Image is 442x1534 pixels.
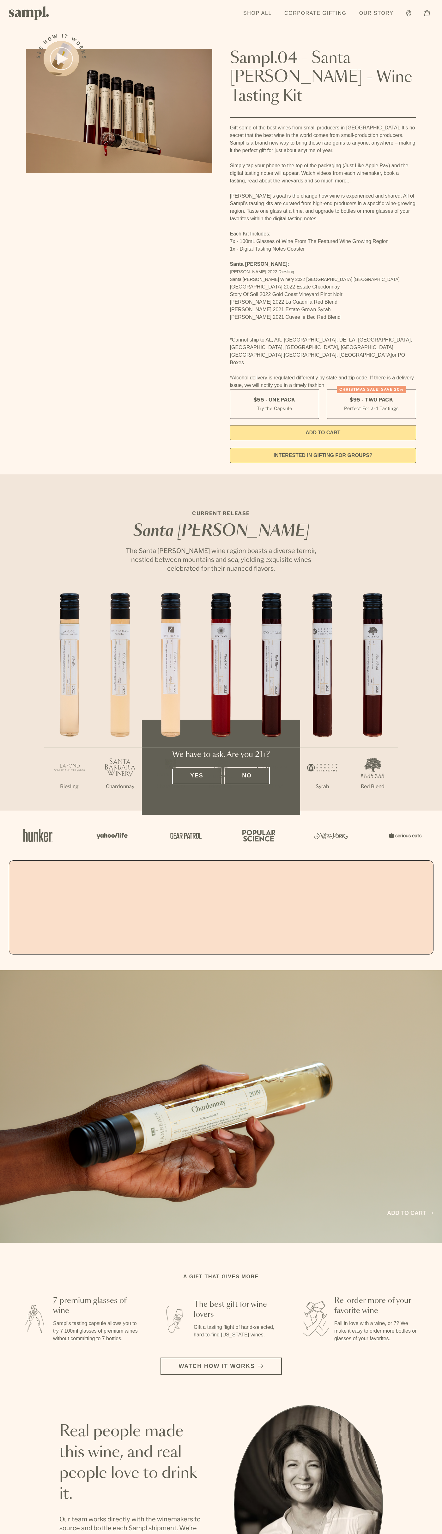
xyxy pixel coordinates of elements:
li: 4 / 7 [196,593,246,811]
a: Add to cart [387,1209,433,1217]
a: Shop All [240,6,275,20]
a: Our Story [356,6,397,20]
a: Corporate Gifting [281,6,350,20]
p: Red Blend [348,783,398,790]
img: Sampl.04 - Santa Barbara - Wine Tasting Kit [26,49,212,173]
div: Christmas SALE! Save 20% [337,386,406,393]
span: $95 - Two Pack [350,396,393,403]
img: Sampl logo [9,6,49,20]
li: 3 / 7 [145,593,196,811]
p: Chardonnay [145,783,196,790]
li: 2 / 7 [95,593,145,811]
p: Syrah [297,783,348,790]
p: Pinot Noir [196,783,246,790]
small: Try the Capsule [257,405,292,412]
li: 5 / 7 [246,593,297,811]
button: Add to Cart [230,425,416,440]
small: Perfect For 2-4 Tastings [344,405,398,412]
p: Red Blend [246,783,297,790]
p: Riesling [44,783,95,790]
li: 1 / 7 [44,593,95,811]
a: interested in gifting for groups? [230,448,416,463]
button: See how it works [44,41,79,76]
span: $55 - One Pack [254,396,295,403]
p: Chardonnay [95,783,145,790]
li: 6 / 7 [297,593,348,811]
li: 7 / 7 [348,593,398,811]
